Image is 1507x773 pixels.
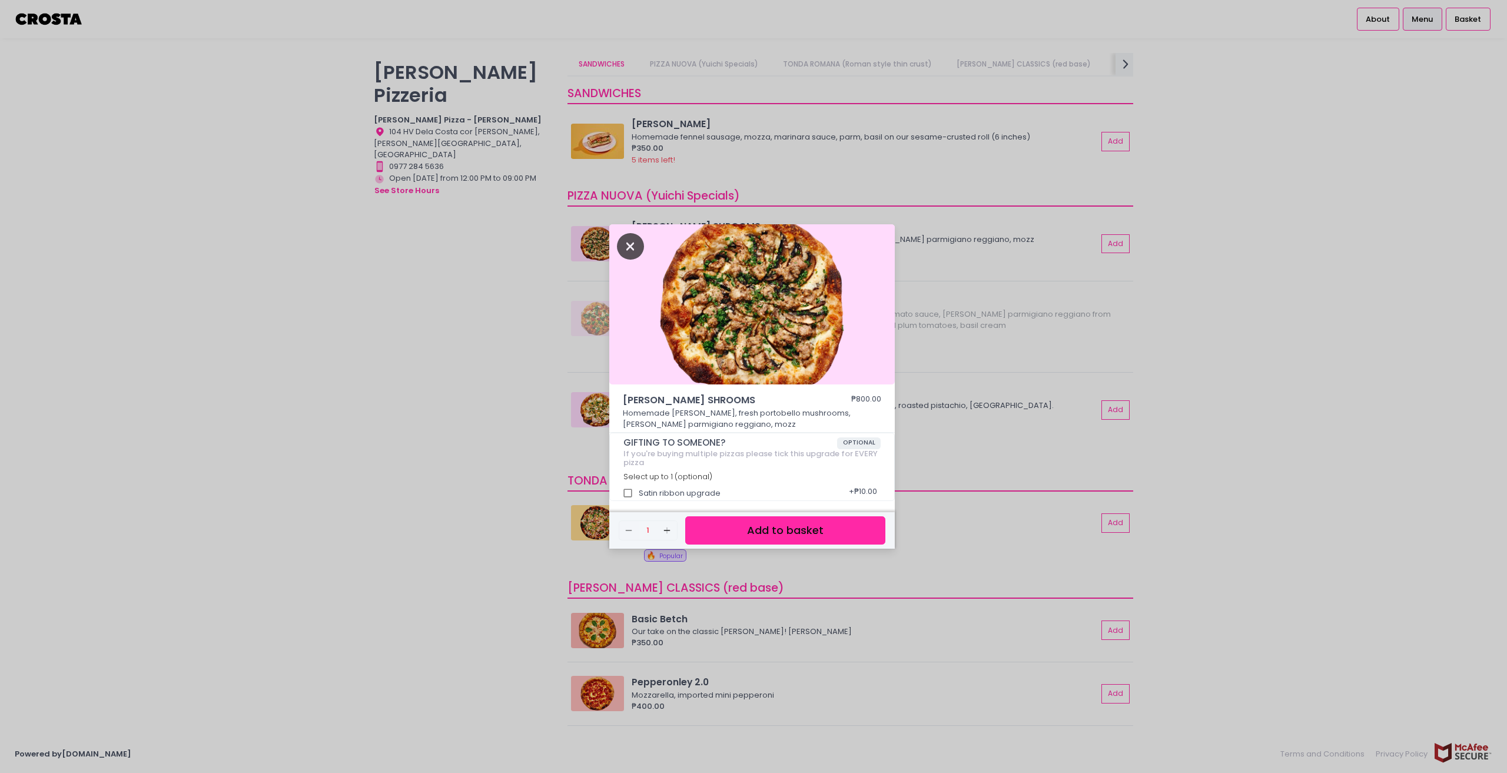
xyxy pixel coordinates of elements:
[617,240,644,251] button: Close
[837,437,881,449] span: OPTIONAL
[851,393,881,407] div: ₱800.00
[623,393,817,407] span: [PERSON_NAME] SHROOMS
[685,516,885,545] button: Add to basket
[623,449,881,467] div: If you're buying multiple pizzas please tick this upgrade for EVERY pizza
[609,224,895,384] img: SALCICCIA SHROOMS
[623,472,712,482] span: Select up to 1 (optional)
[623,407,882,430] p: Homemade [PERSON_NAME], fresh portobello mushrooms, [PERSON_NAME] parmigiano reggiano, mozz
[845,482,881,505] div: + ₱10.00
[623,437,837,448] span: GIFTING TO SOMEONE?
